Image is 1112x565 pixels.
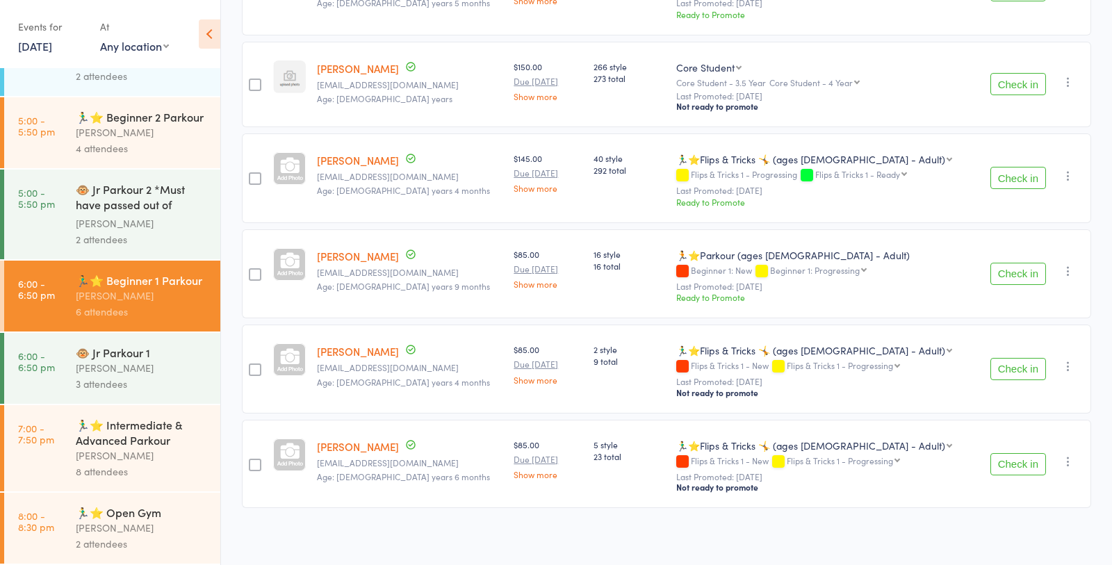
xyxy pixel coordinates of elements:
[594,439,666,450] span: 5 style
[514,264,582,274] small: Due [DATE]
[76,140,208,156] div: 4 attendees
[18,15,86,38] div: Events for
[676,101,972,112] div: Not ready to promote
[769,78,853,87] div: Core Student - 4 Year
[514,455,582,464] small: Due [DATE]
[594,60,666,72] span: 266 style
[76,124,208,140] div: [PERSON_NAME]
[990,167,1046,189] button: Check in
[514,343,582,384] div: $85.00
[4,493,220,564] a: 8:00 -8:30 pm🏃‍♂️⭐ Open Gym[PERSON_NAME]2 attendees
[18,350,55,372] time: 6:00 - 6:50 pm
[18,115,55,137] time: 5:00 - 5:50 pm
[317,470,490,482] span: Age: [DEMOGRAPHIC_DATA] years 6 months
[76,272,208,288] div: 🏃‍♂️⭐ Beginner 1 Parkour
[676,472,972,482] small: Last Promoted: [DATE]
[76,360,208,376] div: [PERSON_NAME]
[676,152,945,166] div: 🏃‍♂️⭐Flips & Tricks 🤸 (ages [DEMOGRAPHIC_DATA] - Adult)
[76,231,208,247] div: 2 attendees
[317,376,490,388] span: Age: [DEMOGRAPHIC_DATA] years 4 months
[676,387,972,398] div: Not ready to promote
[76,376,208,392] div: 3 attendees
[815,170,900,179] div: Flips & Tricks 1 - Ready
[676,343,945,357] div: 🏃‍♂️⭐Flips & Tricks 🤸 (ages [DEMOGRAPHIC_DATA] - Adult)
[514,183,582,193] a: Show more
[594,450,666,462] span: 23 total
[514,279,582,288] a: Show more
[676,377,972,386] small: Last Promoted: [DATE]
[787,456,893,465] div: Flips & Tricks 1 - Progressing
[676,248,972,262] div: 🏃⭐Parkour (ages [DEMOGRAPHIC_DATA] - Adult)
[76,505,208,520] div: 🏃‍♂️⭐ Open Gym
[76,68,208,84] div: 2 attendees
[594,152,666,164] span: 40 style
[594,355,666,367] span: 9 total
[317,172,502,181] small: carleyky@gmail.com
[514,152,582,193] div: $145.00
[317,268,502,277] small: mjhindhaugh@gmail.com
[676,186,972,195] small: Last Promoted: [DATE]
[76,464,208,480] div: 8 attendees
[514,375,582,384] a: Show more
[514,92,582,101] a: Show more
[76,448,208,464] div: [PERSON_NAME]
[787,361,893,370] div: Flips & Tricks 1 - Progressing
[514,60,582,101] div: $150.00
[76,345,208,360] div: 🐵 Jr Parkour 1
[990,358,1046,380] button: Check in
[676,60,735,74] div: Core Student
[76,417,208,448] div: 🏃‍♂️⭐ Intermediate & Advanced Parkour
[76,215,208,231] div: [PERSON_NAME]
[317,153,399,167] a: [PERSON_NAME]
[514,248,582,288] div: $85.00
[317,344,399,359] a: [PERSON_NAME]
[317,80,502,90] small: carleyky@gmail.com
[676,281,972,291] small: Last Promoted: [DATE]
[273,60,306,93] img: image1734139282.png
[76,288,208,304] div: [PERSON_NAME]
[676,78,972,87] div: Core Student - 3.5 Year
[676,265,972,277] div: Beginner 1: New
[317,249,399,263] a: [PERSON_NAME]
[676,170,972,181] div: Flips & Tricks 1 - Progressing
[317,458,502,468] small: April.morilon@gmail.com
[76,536,208,552] div: 2 attendees
[594,260,666,272] span: 16 total
[990,263,1046,285] button: Check in
[594,248,666,260] span: 16 style
[990,73,1046,95] button: Check in
[18,278,55,300] time: 6:00 - 6:50 pm
[317,280,490,292] span: Age: [DEMOGRAPHIC_DATA] years 9 months
[4,405,220,491] a: 7:00 -7:50 pm🏃‍♂️⭐ Intermediate & Advanced Parkour[PERSON_NAME]8 attendees
[514,359,582,369] small: Due [DATE]
[676,439,945,452] div: 🏃‍♂️⭐Flips & Tricks 🤸 (ages [DEMOGRAPHIC_DATA] - Adult)
[676,196,972,208] div: Ready to Promote
[317,439,399,454] a: [PERSON_NAME]
[676,361,972,372] div: Flips & Tricks 1 - New
[676,456,972,468] div: Flips & Tricks 1 - New
[676,8,972,20] div: Ready to Promote
[676,482,972,493] div: Not ready to promote
[4,333,220,404] a: 6:00 -6:50 pm🐵 Jr Parkour 1[PERSON_NAME]3 attendees
[76,304,208,320] div: 6 attendees
[770,265,860,275] div: Beginner 1: Progressing
[76,109,208,124] div: 🏃‍♂️⭐ Beginner 2 Parkour
[514,76,582,86] small: Due [DATE]
[18,423,54,445] time: 7:00 - 7:50 pm
[18,510,54,532] time: 8:00 - 8:30 pm
[594,164,666,176] span: 292 total
[18,38,52,54] a: [DATE]
[317,184,490,196] span: Age: [DEMOGRAPHIC_DATA] years 4 months
[100,15,169,38] div: At
[76,181,208,215] div: 🐵 Jr Parkour 2 *Must have passed out of [PERSON_NAME] 1
[317,92,452,104] span: Age: [DEMOGRAPHIC_DATA] years
[594,343,666,355] span: 2 style
[676,91,972,101] small: Last Promoted: [DATE]
[317,363,502,372] small: vitkotov@gmail.com
[990,453,1046,475] button: Check in
[594,72,666,84] span: 273 total
[514,470,582,479] a: Show more
[317,61,399,76] a: [PERSON_NAME]
[4,261,220,331] a: 6:00 -6:50 pm🏃‍♂️⭐ Beginner 1 Parkour[PERSON_NAME]6 attendees
[514,439,582,479] div: $85.00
